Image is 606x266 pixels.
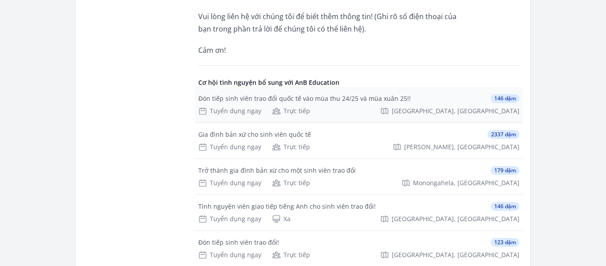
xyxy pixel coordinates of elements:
font: 179 dặm [494,167,516,174]
font: Trở thành gia đình bản xứ cho một sinh viên trao đổi [198,166,356,175]
font: Tuyển dụng ngay [210,107,261,115]
font: Gia đình bản xứ cho sinh viên quốc tế [198,130,311,139]
font: Cảm ơn! [198,45,226,55]
font: Tuyển dụng ngay [210,250,261,259]
font: Đón tiếp sinh viên trao đổi quốc tế vào mùa thu 24/25 và mùa xuân 25!! [198,94,411,103]
font: [GEOGRAPHIC_DATA], [GEOGRAPHIC_DATA] [392,214,519,223]
font: Tình nguyện viên giao tiếp tiếng Anh cho sinh viên trao đổi! [198,202,376,210]
font: Cơ hội tình nguyện bổ sung với AnB Education [198,78,339,87]
font: 2337 dặm [491,131,516,138]
font: Trực tiếp [283,107,310,115]
font: Tuyển dụng ngay [210,179,261,187]
font: Trực tiếp [283,179,310,187]
font: [GEOGRAPHIC_DATA], [GEOGRAPHIC_DATA] [392,250,519,259]
font: 146 dặm [494,202,516,210]
font: Monongahela, [GEOGRAPHIC_DATA] [413,179,519,187]
a: Đón tiếp sinh viên trao đổi quốc tế vào mùa thu 24/25 và mùa xuân 25!! 146 dặm Tuyển dụng ngay Tr... [195,87,523,123]
font: Trực tiếp [283,250,310,259]
font: [GEOGRAPHIC_DATA], [GEOGRAPHIC_DATA] [392,107,519,115]
font: 123 dặm [494,238,516,246]
font: Đón tiếp sinh viên trao đổi! [198,238,279,246]
font: Vui lòng liên hệ với chúng tôi để biết thêm thông tin! (Ghi rõ số điện thoại của bạn trong phần t... [198,12,456,34]
a: Gia đình bản xứ cho sinh viên quốc tế 2337 dặm Tuyển dụng ngay Trực tiếp [PERSON_NAME], [GEOGRAPH... [195,123,523,159]
font: Trực tiếp [283,143,310,151]
font: Tuyển dụng ngay [210,214,261,223]
font: [PERSON_NAME], [GEOGRAPHIC_DATA] [404,143,519,151]
a: Trở thành gia đình bản xứ cho một sinh viên trao đổi 179 dặm Tuyển dụng ngay Trực tiếp Monongahel... [195,159,523,195]
a: Tình nguyện viên giao tiếp tiếng Anh cho sinh viên trao đổi! 146 dặm Tuyển dụng ngay Xa [GEOGRAPH... [195,195,523,230]
font: Tuyển dụng ngay [210,143,261,151]
font: Xa [283,214,291,223]
font: 146 dặm [494,95,516,102]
